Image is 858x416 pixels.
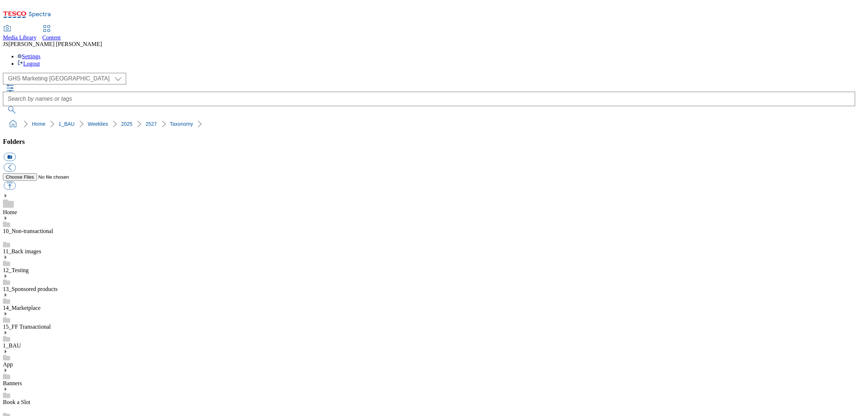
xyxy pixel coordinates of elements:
[42,26,61,41] a: Content
[42,34,61,41] span: Content
[32,121,45,127] a: Home
[3,305,41,311] a: 14_Marketplace
[58,121,74,127] a: 1_BAU
[3,209,17,215] a: Home
[3,34,37,41] span: Media Library
[170,121,193,127] a: Taxonomy
[3,41,8,47] span: JS
[3,26,37,41] a: Media Library
[121,121,132,127] a: 2025
[3,361,13,367] a: App
[3,342,21,349] a: 1_BAU
[7,118,19,130] a: home
[88,121,108,127] a: Weeklies
[3,92,855,106] input: Search by names or tags
[17,61,40,67] a: Logout
[3,267,29,273] a: 12_Testing
[3,248,41,254] a: 11_Back images
[3,228,53,234] a: 10_Non-transactional
[3,324,51,330] a: 15_FF Transactional
[8,41,102,47] span: [PERSON_NAME] [PERSON_NAME]
[3,117,855,131] nav: breadcrumb
[17,53,41,59] a: Settings
[145,121,157,127] a: 2527
[3,399,30,405] a: Book a Slot
[3,286,58,292] a: 13_Sponsored products
[3,380,22,386] a: Banners
[3,138,855,146] h3: Folders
